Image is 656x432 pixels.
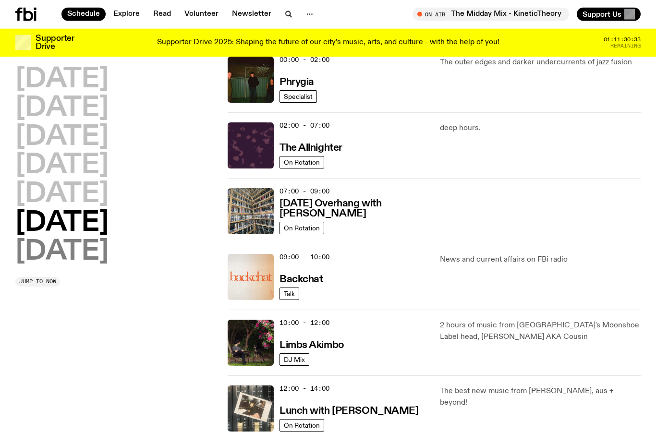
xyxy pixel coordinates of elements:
span: On Rotation [284,159,320,166]
p: Supporter Drive 2025: Shaping the future of our city’s music, arts, and culture - with the help o... [157,38,499,47]
p: 2 hours of music from [GEOGRAPHIC_DATA]'s Moonshoe Label head, [PERSON_NAME] AKA Cousin [440,320,641,343]
img: Jackson sits at an outdoor table, legs crossed and gazing at a black and brown dog also sitting a... [228,320,274,366]
h3: [DATE] Overhang with [PERSON_NAME] [279,199,428,219]
button: Support Us [577,8,641,21]
p: The best new music from [PERSON_NAME], aus + beyond! [440,386,641,409]
h3: Supporter Drive [36,35,74,51]
a: [DATE] Overhang with [PERSON_NAME] [279,197,428,219]
button: [DATE] [15,181,109,208]
a: Limbs Akimbo [279,339,344,351]
a: Talk [279,288,299,300]
span: DJ Mix [284,356,305,363]
a: Read [147,8,177,21]
h3: Limbs Akimbo [279,341,344,351]
p: deep hours. [440,123,641,134]
span: 02:00 - 07:00 [279,121,329,131]
a: On Rotation [279,420,324,432]
button: [DATE] [15,152,109,179]
span: 07:00 - 09:00 [279,187,329,196]
h3: Backchat [279,275,323,285]
a: Backchat [279,273,323,285]
h3: Lunch with [PERSON_NAME] [279,407,418,417]
span: 00:00 - 02:00 [279,56,329,65]
a: Lunch with [PERSON_NAME] [279,405,418,417]
span: Remaining [610,43,641,48]
a: Specialist [279,91,317,103]
span: 01:11:30:33 [604,37,641,42]
p: News and current affairs on FBi radio [440,254,641,266]
span: Talk [284,290,295,298]
a: Schedule [61,8,106,21]
button: [DATE] [15,239,109,265]
a: On Rotation [279,156,324,169]
a: Phrygia [279,76,314,88]
button: Jump to now [15,277,60,287]
a: Volunteer [179,8,224,21]
p: The outer edges and darker undercurrents of jazz fusion [440,57,641,69]
span: On Rotation [284,422,320,429]
button: [DATE] [15,210,109,237]
span: On Rotation [284,225,320,232]
span: 12:00 - 14:00 [279,384,329,394]
span: Support Us [583,10,621,19]
h3: The Allnighter [279,144,342,154]
a: On Rotation [279,222,324,235]
span: 09:00 - 10:00 [279,253,329,262]
a: Newsletter [226,8,277,21]
a: DJ Mix [279,354,309,366]
button: [DATE] [15,95,109,122]
span: Jump to now [19,279,56,284]
h3: Phrygia [279,78,314,88]
a: Explore [108,8,146,21]
span: 10:00 - 12:00 [279,319,329,328]
a: The Allnighter [279,142,342,154]
img: A polaroid of Ella Avni in the studio on top of the mixer which is also located in the studio. [228,386,274,432]
span: Specialist [284,93,313,100]
img: A greeny-grainy film photo of Bela, John and Bindi at night. They are standing in a backyard on g... [228,57,274,103]
img: A corner shot of the fbi music library [228,189,274,235]
button: [DATE] [15,66,109,93]
button: [DATE] [15,124,109,151]
button: On AirThe Midday Mix - KineticTheory [413,8,569,21]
